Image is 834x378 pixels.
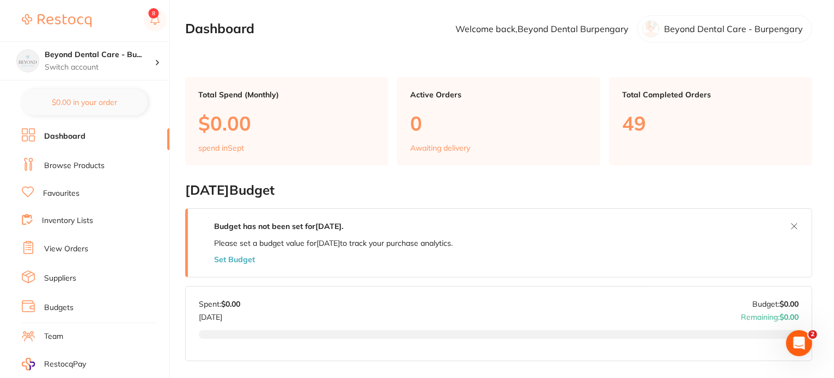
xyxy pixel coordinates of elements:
[22,8,92,33] a: Restocq Logo
[214,255,255,264] button: Set Budget
[214,239,453,247] p: Please set a budget value for [DATE] to track your purchase analytics.
[741,308,799,321] p: Remaining:
[752,300,799,308] p: Budget:
[410,90,587,99] p: Active Orders
[410,144,470,152] p: Awaiting delivery
[44,359,86,370] span: RestocqPay
[185,21,254,36] h2: Dashboard
[780,312,799,322] strong: $0.00
[198,90,375,99] p: Total Spend (Monthly)
[44,244,88,255] a: View Orders
[44,331,63,342] a: Team
[198,144,244,152] p: spend in Sept
[609,77,812,165] a: Total Completed Orders49
[198,112,375,134] p: $0.00
[199,300,240,308] p: Spent:
[22,358,86,370] a: RestocqPay
[22,89,148,115] button: $0.00 in your order
[185,77,388,165] a: Total Spend (Monthly)$0.00spend inSept
[42,215,93,226] a: Inventory Lists
[44,160,105,171] a: Browse Products
[45,49,155,60] h4: Beyond Dental Care - Burpengary
[622,90,799,99] p: Total Completed Orders
[185,183,812,198] h2: [DATE] Budget
[214,221,343,231] strong: Budget has not been set for [DATE] .
[22,358,35,370] img: RestocqPay
[622,112,799,134] p: 49
[44,302,74,313] a: Budgets
[397,77,600,165] a: Active Orders0Awaiting delivery
[808,330,817,339] span: 2
[45,62,155,73] p: Switch account
[17,50,39,72] img: Beyond Dental Care - Burpengary
[44,273,76,284] a: Suppliers
[44,131,86,142] a: Dashboard
[43,188,80,199] a: Favourites
[22,14,92,27] img: Restocq Logo
[780,299,799,309] strong: $0.00
[664,24,803,34] p: Beyond Dental Care - Burpengary
[455,24,629,34] p: Welcome back, Beyond Dental Burpengary
[221,299,240,309] strong: $0.00
[199,308,240,321] p: [DATE]
[410,112,587,134] p: 0
[786,330,812,356] iframe: Intercom live chat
